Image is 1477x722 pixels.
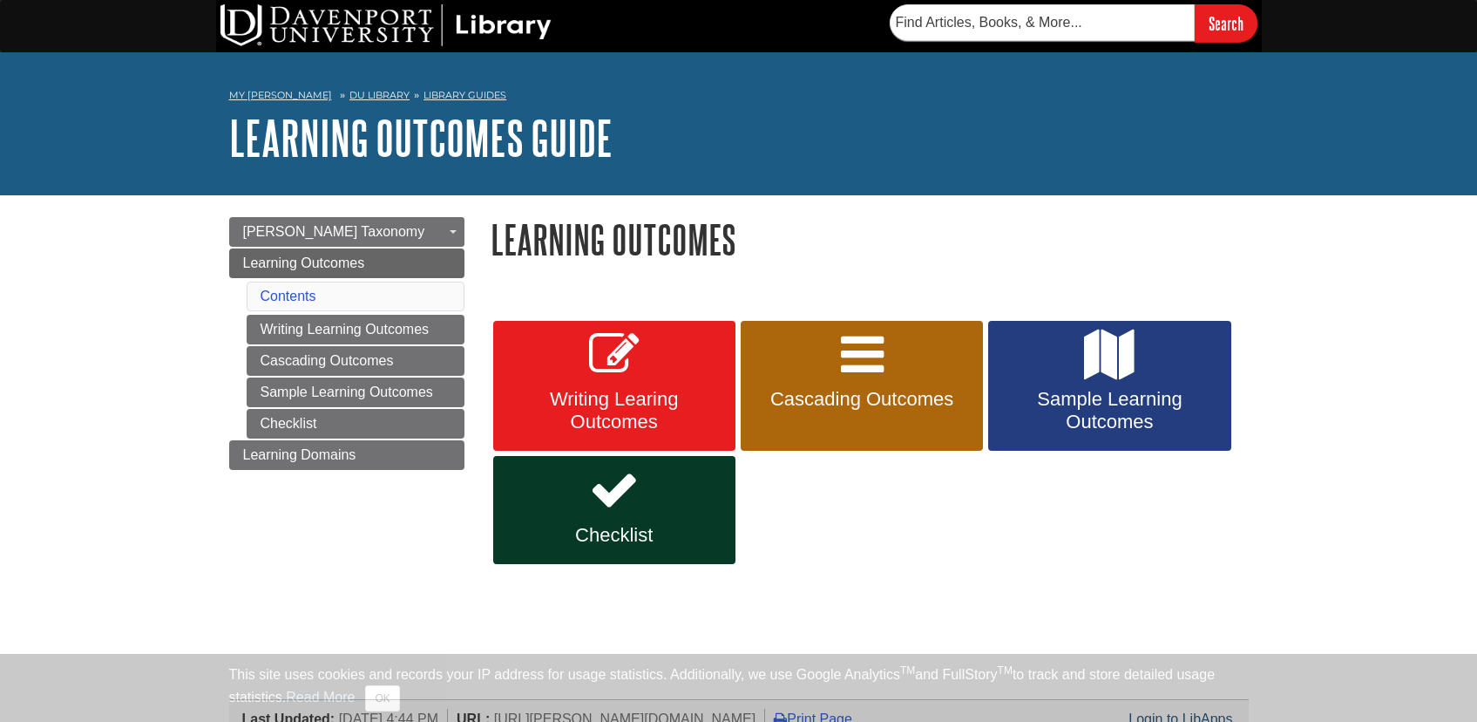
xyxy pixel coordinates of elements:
a: Writing Learing Outcomes [493,321,735,452]
h1: Learning Outcomes [491,217,1249,262]
a: Writing Learning Outcomes [247,315,464,344]
a: Contents [261,289,316,303]
form: Searches DU Library's articles, books, and more [890,4,1257,42]
img: DU Library [220,4,552,46]
sup: TM [900,664,915,677]
span: Writing Learing Outcomes [506,388,722,433]
input: Search [1195,4,1257,42]
span: Learning Domains [243,447,356,462]
a: Checklist [247,409,464,439]
span: [PERSON_NAME] Taxonomy [243,224,425,239]
span: Cascading Outcomes [754,388,970,411]
a: [PERSON_NAME] Taxonomy [229,217,464,247]
sup: TM [998,664,1013,677]
span: Checklist [506,524,722,547]
nav: breadcrumb [229,84,1249,112]
a: Sample Learning Outcomes [988,321,1230,452]
a: Learning Outcomes [229,249,464,278]
div: This site uses cookies and records your IP address for usage statistics. Additionally, we use Goo... [229,664,1249,712]
a: Cascading Outcomes [741,321,983,452]
a: Library Guides [423,89,506,101]
input: Find Articles, Books, & More... [890,4,1195,41]
span: Sample Learning Outcomes [1001,388,1217,433]
a: Checklist [493,456,735,564]
a: DU Library [349,89,410,101]
div: Guide Page Menu [229,217,464,470]
a: Read More [286,690,355,705]
a: Cascading Outcomes [247,346,464,376]
a: Learning Outcomes Guide [229,111,613,165]
button: Close [365,685,399,712]
a: Sample Learning Outcomes [247,378,464,407]
span: Learning Outcomes [243,255,365,270]
a: My [PERSON_NAME] [229,88,332,103]
a: Learning Domains [229,440,464,470]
